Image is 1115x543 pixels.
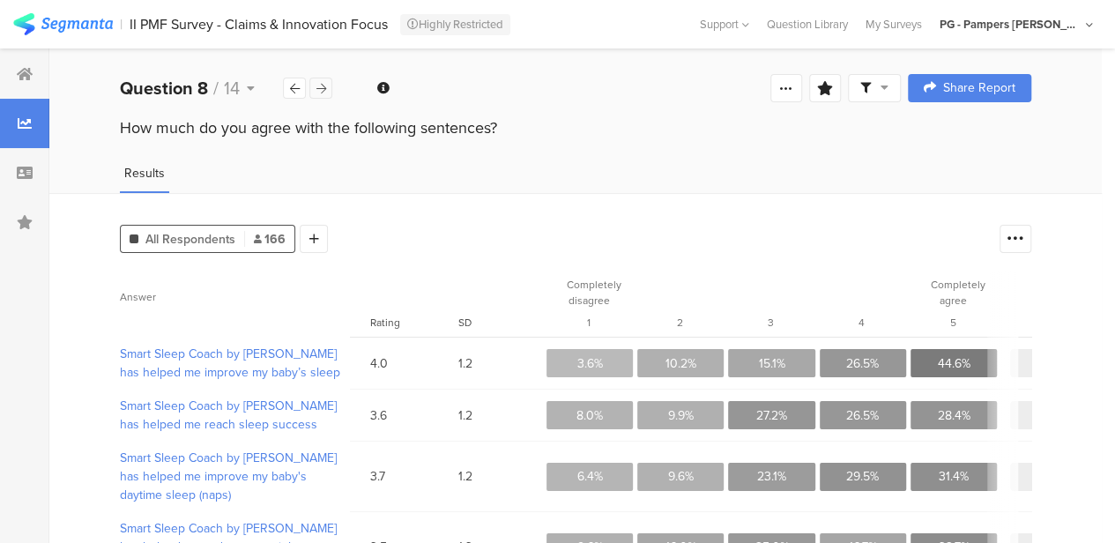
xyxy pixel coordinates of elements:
[857,16,931,33] a: My Surveys
[930,315,975,331] div: 5
[224,75,240,101] span: 14
[668,406,694,425] span: 9.9%
[124,164,165,182] span: Results
[846,354,879,373] span: 26.5%
[756,406,787,425] span: 27.2%
[400,14,510,35] div: Highly Restricted
[120,289,156,305] span: Answer
[940,16,1081,33] div: PG - Pampers [PERSON_NAME]
[665,354,696,373] span: 10.2%
[254,230,286,249] span: 166
[758,354,784,373] span: 15.1%
[458,467,546,486] span: 1.2
[370,354,458,373] span: 4.0
[458,406,546,425] span: 1.2
[943,82,1015,94] span: Share Report
[577,467,603,486] span: 6.4%
[846,467,879,486] span: 29.5%
[939,467,969,486] span: 31.4%
[120,397,347,434] span: Smart Sleep Coach by [PERSON_NAME] has helped me reach sleep success
[13,13,113,35] img: segmanta logo
[567,277,612,309] div: Completely disagree
[370,315,400,331] span: Rating
[120,116,1031,139] div: How much do you agree with the following sentences?
[577,354,603,373] span: 3.6%
[145,230,235,249] span: All Respondents
[839,315,884,331] div: 4
[748,315,793,331] div: 3
[846,406,879,425] span: 26.5%
[120,75,208,101] b: Question 8
[567,315,612,331] div: 1
[370,467,458,486] span: 3.7
[758,16,857,33] a: Question Library
[120,449,347,504] span: Smart Sleep Coach by [PERSON_NAME] has helped me improve my baby's daytime sleep (naps)
[458,354,546,373] span: 1.2
[937,406,970,425] span: 28.4%
[213,75,219,101] span: /
[120,345,347,382] span: Smart Sleep Coach by [PERSON_NAME] has helped me improve my baby’s sleep
[937,354,970,373] span: 44.6%
[120,14,123,34] div: |
[576,406,603,425] span: 8.0%
[458,315,472,331] span: SD
[658,315,702,331] div: 2
[668,467,694,486] span: 9.6%
[930,277,975,309] div: Completely agree
[370,406,458,425] span: 3.6
[700,11,749,38] div: Support
[130,16,388,33] div: II PMF Survey - Claims & Innovation Focus
[757,467,786,486] span: 23.1%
